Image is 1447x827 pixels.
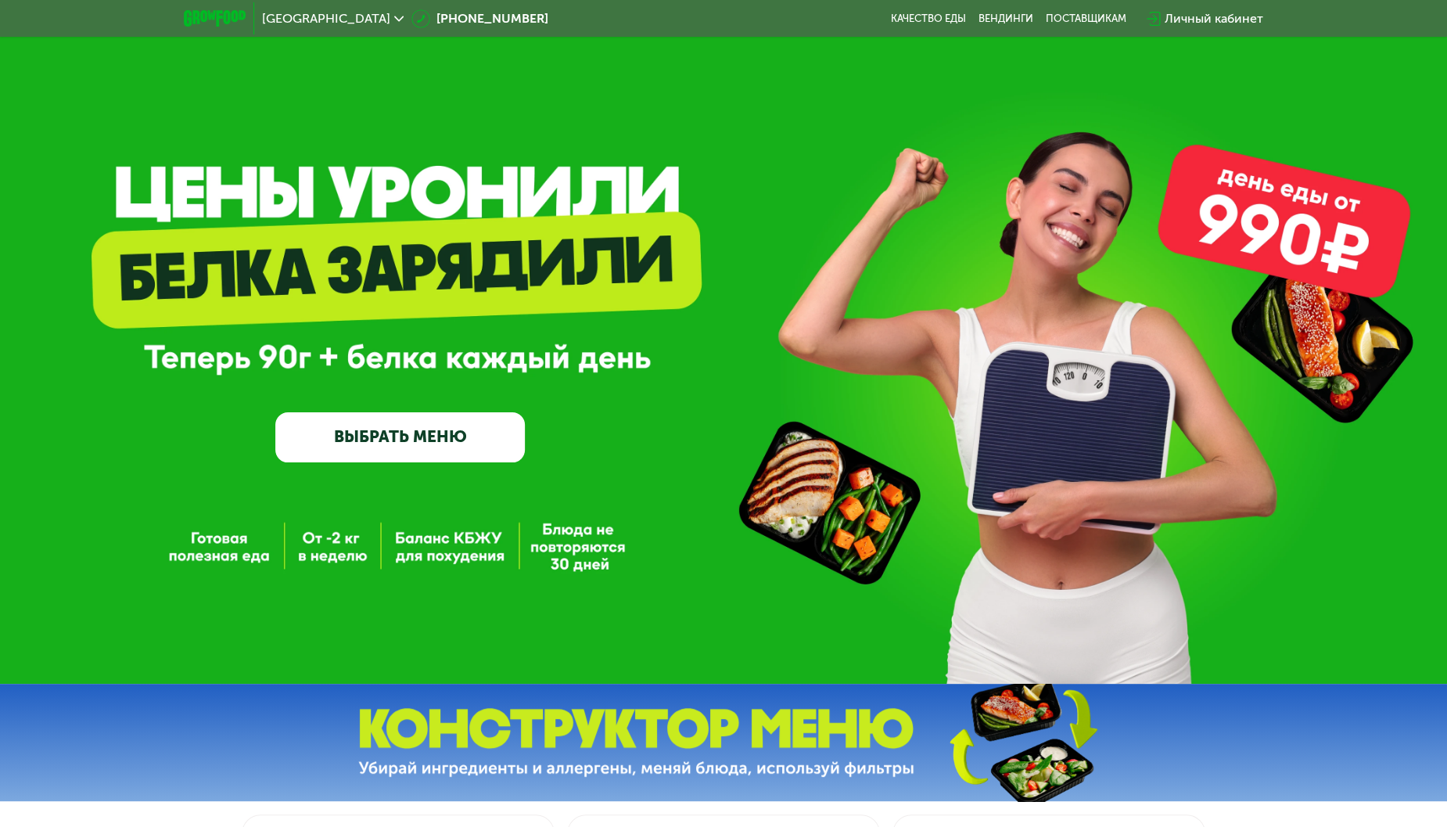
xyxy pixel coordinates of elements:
[1165,9,1263,28] div: Личный кабинет
[411,9,548,28] a: [PHONE_NUMBER]
[275,412,526,462] a: ВЫБРАТЬ МЕНЮ
[891,13,966,25] a: Качество еды
[1046,13,1126,25] div: поставщикам
[262,13,390,25] span: [GEOGRAPHIC_DATA]
[978,13,1033,25] a: Вендинги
